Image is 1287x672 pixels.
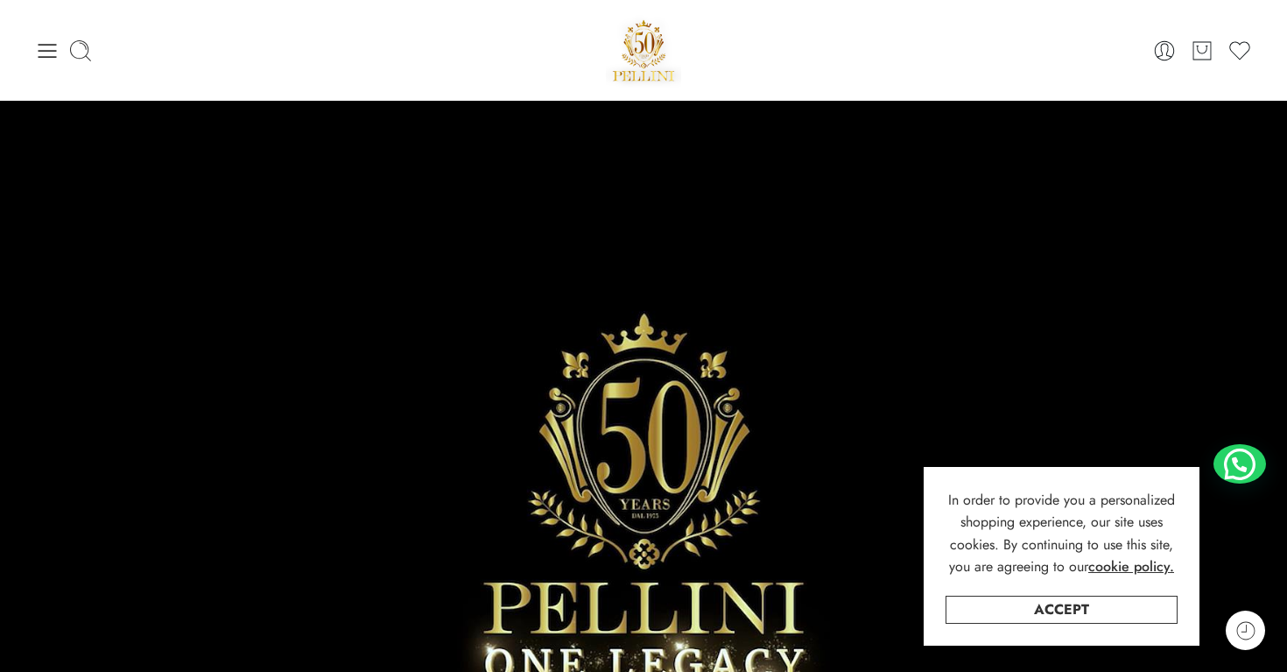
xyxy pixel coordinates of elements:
[948,490,1175,577] span: In order to provide you a personalized shopping experience, our site uses cookies. By continuing ...
[606,13,681,88] img: Pellini
[946,596,1178,624] a: Accept
[1088,555,1174,578] a: cookie policy.
[1227,39,1252,63] a: Wishlist
[1190,39,1214,63] a: Cart
[1152,39,1177,63] a: Login / Register
[606,13,681,88] a: Pellini -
